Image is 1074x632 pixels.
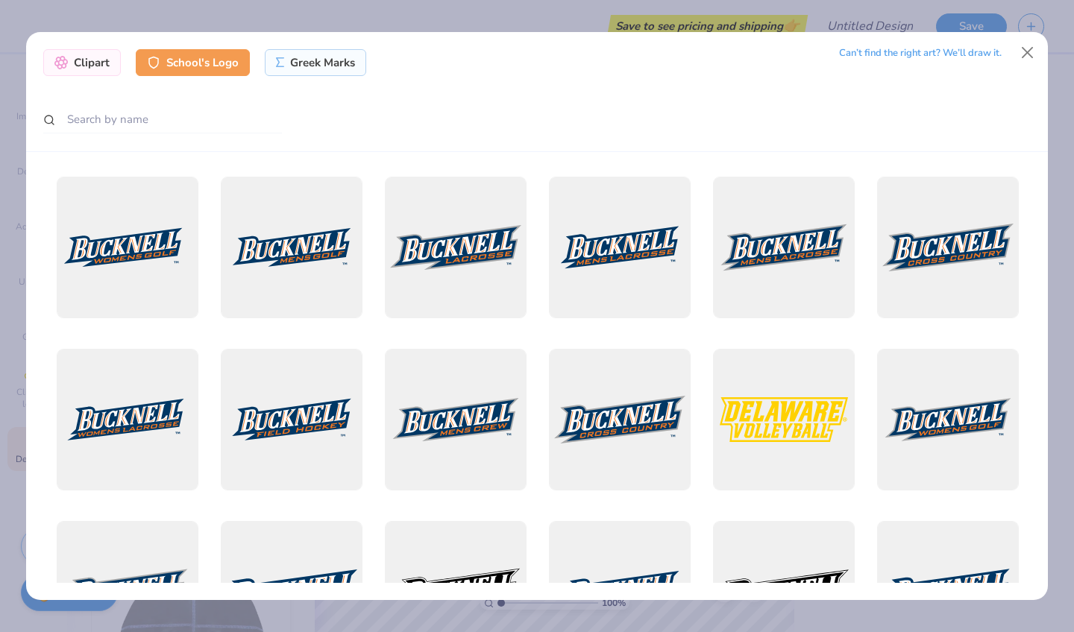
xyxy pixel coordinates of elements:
[136,49,250,76] div: School's Logo
[839,40,1002,66] div: Can’t find the right art? We’ll draw it.
[43,49,121,76] div: Clipart
[1014,39,1042,67] button: Close
[265,49,367,76] div: Greek Marks
[43,106,282,133] input: Search by name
